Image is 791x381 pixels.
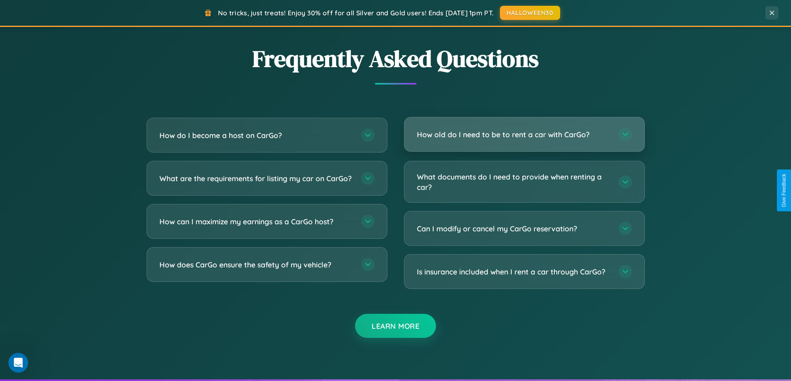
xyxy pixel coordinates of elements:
[355,314,436,338] button: Learn More
[159,173,353,184] h3: What are the requirements for listing my car on CarGo?
[417,267,610,277] h3: Is insurance included when I rent a car through CarGo?
[8,353,28,373] iframe: Intercom live chat
[417,223,610,234] h3: Can I modify or cancel my CarGo reservation?
[159,260,353,270] h3: How does CarGo ensure the safety of my vehicle?
[417,172,610,192] h3: What documents do I need to provide when renting a car?
[218,9,494,17] span: No tricks, just treats! Enjoy 30% off for all Silver and Gold users! Ends [DATE] 1pm PT.
[417,129,610,140] h3: How old do I need to be to rent a car with CarGo?
[500,6,560,20] button: HALLOWEEN30
[781,174,787,207] div: Give Feedback
[147,43,645,75] h2: Frequently Asked Questions
[159,216,353,227] h3: How can I maximize my earnings as a CarGo host?
[159,130,353,141] h3: How do I become a host on CarGo?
